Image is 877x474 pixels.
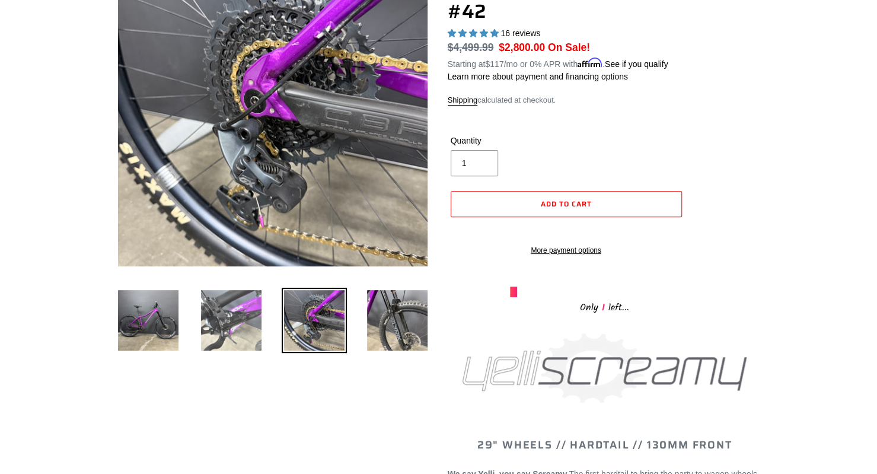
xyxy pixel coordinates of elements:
span: 29" WHEELS // HARDTAIL // 130MM FRONT [477,437,732,453]
span: 5.00 stars [448,28,501,38]
div: Only left... [510,297,700,316]
img: Load image into Gallery viewer, DEMO BIKE: YELLI SCREAMY - Purple Haze - MD (Complete Bike) #42 [365,288,430,353]
span: Affirm [578,58,602,68]
img: Load image into Gallery viewer, DEMO BIKE: YELLI SCREAMY - Purple Haze - MD (Complete Bike) #42 [199,288,264,353]
label: Quantity [451,135,563,147]
button: Add to cart [451,191,682,217]
a: More payment options [451,245,682,256]
img: Load image into Gallery viewer, DEMO BIKE: YELLI SCREAMY - Purple Haze - MD (Complete Bike) #42 [116,288,181,353]
div: calculated at checkout. [448,94,762,106]
img: Load image into Gallery viewer, DEMO BIKE: YELLI SCREAMY - Purple Haze - MD (Complete Bike) #42 [282,288,347,353]
a: See if you qualify - Learn more about Affirm Financing (opens in modal) [605,59,668,69]
span: $117 [485,59,503,69]
span: 1 [598,300,608,315]
a: Learn more about payment and financing options [448,72,628,81]
span: $2,800.00 [499,42,545,53]
p: Starting at /mo or 0% APR with . [448,55,668,71]
s: $4,499.99 [448,42,494,53]
a: Shipping [448,96,478,106]
span: 16 reviews [500,28,540,38]
span: On Sale! [548,40,590,55]
span: Add to cart [541,198,592,209]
